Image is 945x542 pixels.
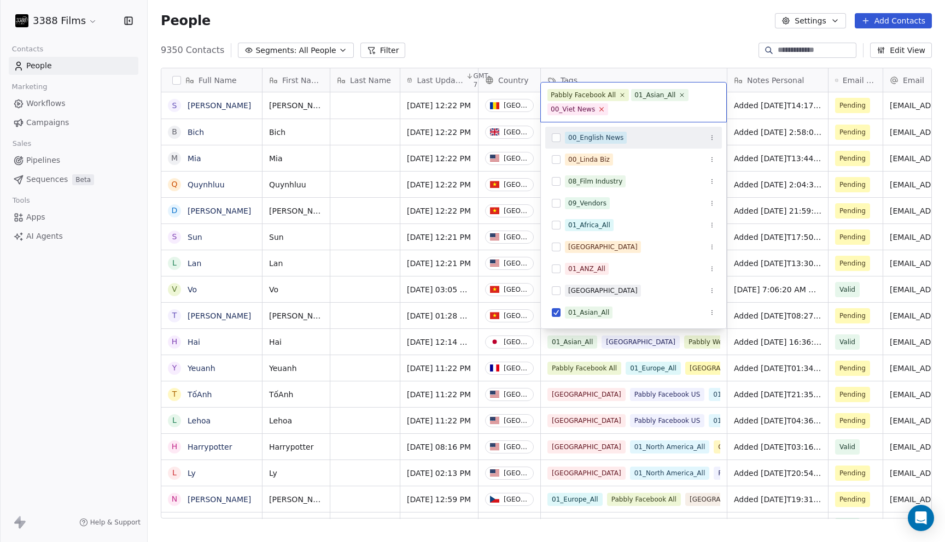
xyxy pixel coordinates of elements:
div: [GEOGRAPHIC_DATA] [568,242,638,252]
div: 09_Vendors [568,198,606,208]
div: 01_Africa_All [568,220,610,230]
div: 00_English News [568,133,623,143]
div: 08_Film Industry [568,176,622,186]
div: 00_Linda Biz [568,155,610,164]
div: 00_Viet News [551,104,595,114]
div: 01_Asian_All [568,308,609,317]
div: 01_ANZ_All [568,264,605,274]
div: Pabbly Facebook All [551,90,616,100]
div: [GEOGRAPHIC_DATA] [568,286,638,296]
div: 01_Asian_All [634,90,675,100]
